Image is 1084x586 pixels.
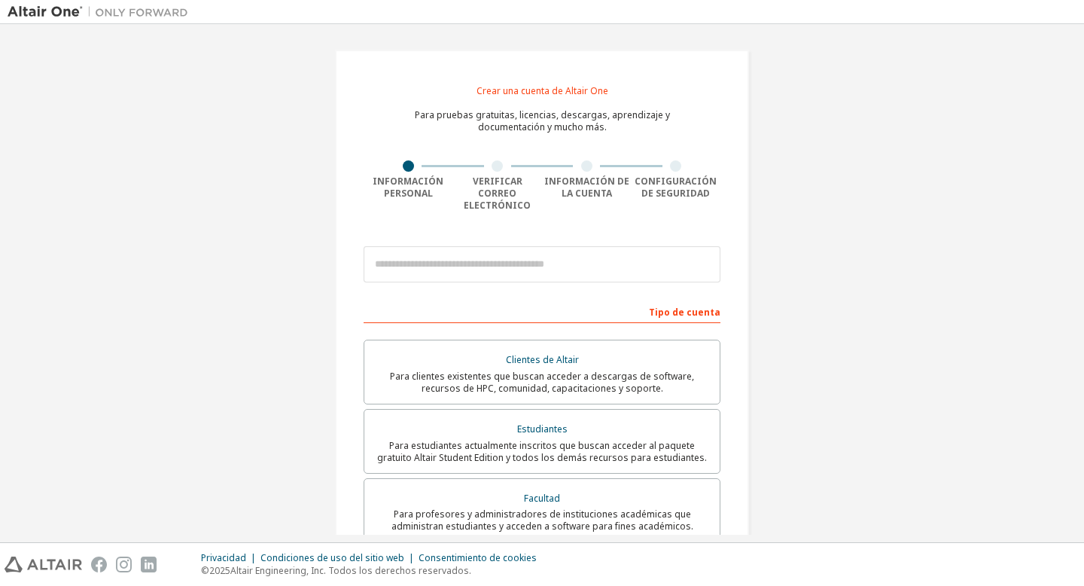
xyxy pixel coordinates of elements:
[635,175,717,200] font: Configuración de seguridad
[464,175,531,212] font: Verificar correo electrónico
[478,121,607,133] font: documentación y mucho más.
[209,564,230,577] font: 2025
[506,353,579,366] font: Clientes de Altair
[230,564,471,577] font: Altair Engineering, Inc. Todos los derechos reservados.
[8,5,196,20] img: Altair Uno
[544,175,629,200] font: Información de la cuenta
[116,557,132,572] img: instagram.svg
[524,492,560,505] font: Facultad
[91,557,107,572] img: facebook.svg
[377,439,707,464] font: Para estudiantes actualmente inscritos que buscan acceder al paquete gratuito Altair Student Edit...
[391,508,693,533] font: Para profesores y administradores de instituciones académicas que administran estudiantes y acced...
[373,175,443,200] font: Información personal
[141,557,157,572] img: linkedin.svg
[517,423,568,435] font: Estudiantes
[260,551,404,564] font: Condiciones de uso del sitio web
[201,564,209,577] font: ©
[419,551,537,564] font: Consentimiento de cookies
[201,551,246,564] font: Privacidad
[477,84,608,97] font: Crear una cuenta de Altair One
[5,557,82,572] img: altair_logo.svg
[390,370,694,395] font: Para clientes existentes que buscan acceder a descargas de software, recursos de HPC, comunidad, ...
[415,108,670,121] font: Para pruebas gratuitas, licencias, descargas, aprendizaje y
[649,306,720,319] font: Tipo de cuenta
